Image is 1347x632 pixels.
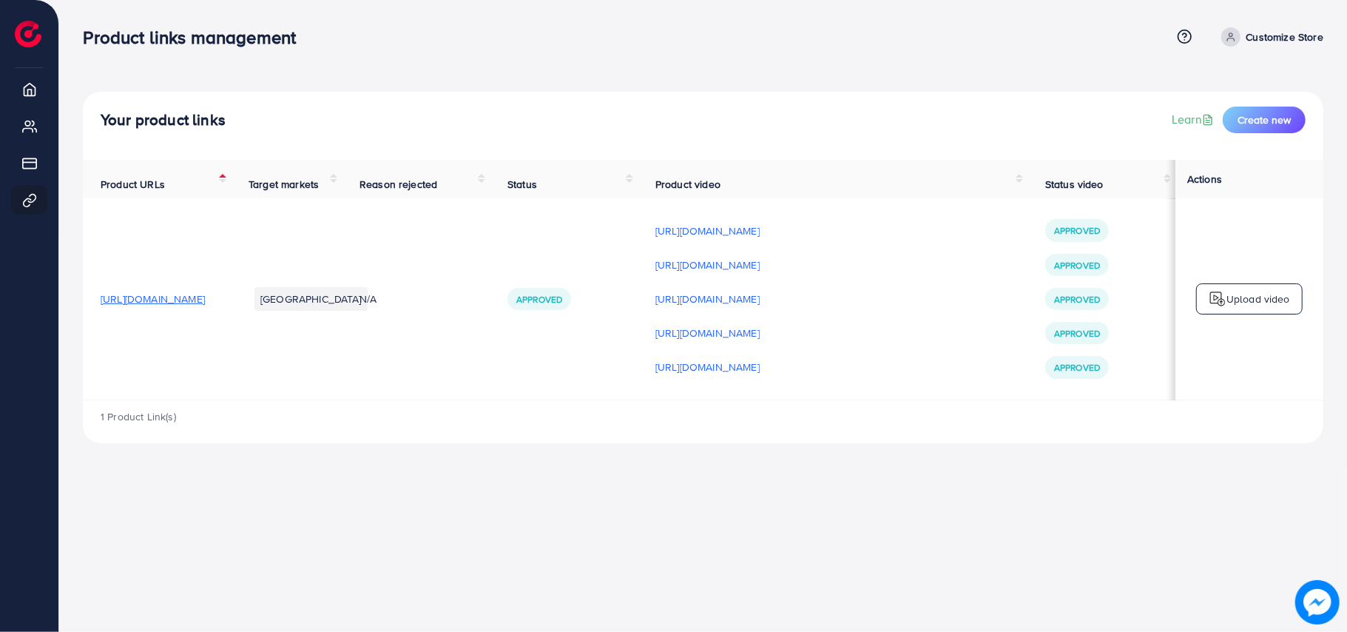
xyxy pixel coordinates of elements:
p: [URL][DOMAIN_NAME] [655,358,760,376]
p: [URL][DOMAIN_NAME] [655,290,760,308]
p: [URL][DOMAIN_NAME] [655,222,760,240]
img: logo [1209,290,1226,308]
span: Status video [1045,177,1104,192]
img: image [1295,580,1340,625]
span: Approved [516,293,562,306]
a: Customize Store [1215,27,1323,47]
img: logo [15,21,41,47]
span: Status [507,177,537,192]
span: Product URLs [101,177,165,192]
span: Approved [1054,259,1100,272]
span: 1 Product Link(s) [101,409,176,424]
span: Approved [1054,327,1100,340]
p: [URL][DOMAIN_NAME] [655,324,760,342]
p: [URL][DOMAIN_NAME] [655,256,760,274]
a: Learn [1172,111,1217,128]
span: [URL][DOMAIN_NAME] [101,292,205,306]
li: [GEOGRAPHIC_DATA] [254,287,368,311]
button: Create new [1223,107,1306,133]
span: Create new [1238,112,1291,127]
span: Target markets [249,177,319,192]
p: Customize Store [1246,28,1323,46]
h4: Your product links [101,111,226,130]
span: Actions [1187,172,1222,186]
span: N/A [359,292,377,306]
span: Approved [1054,224,1100,237]
h3: Product links management [83,27,308,48]
span: Approved [1054,361,1100,374]
span: Product video [655,177,720,192]
p: Upload video [1226,290,1290,308]
span: Approved [1054,293,1100,306]
span: Reason rejected [359,177,437,192]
